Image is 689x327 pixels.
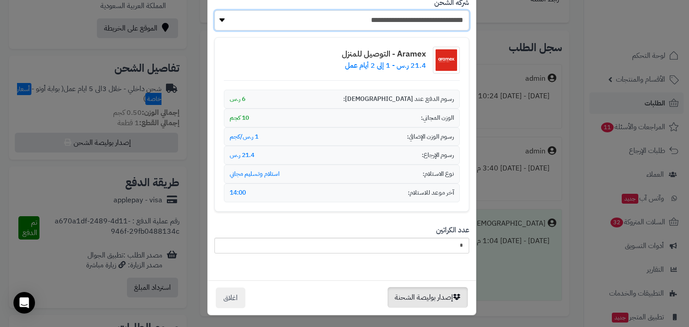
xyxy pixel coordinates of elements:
[408,188,454,197] span: آخر موعد للاستلام:
[433,47,460,74] img: شعار شركة الشحن
[230,113,249,122] span: 10 كجم
[230,95,245,104] span: 6 ر.س
[421,113,454,122] span: الوزن المجاني:
[423,170,454,179] span: نوع الاستلام:
[342,61,426,71] p: 21.4 ر.س - 1 إلى 2 أيام عمل
[436,225,469,235] label: عدد الكراتين
[230,188,246,197] span: 14:00
[230,170,279,179] span: استلام وتسليم مجاني
[230,151,254,160] span: 21.4 ر.س
[407,132,454,141] span: رسوم الوزن الإضافي:
[342,49,426,58] h4: Aramex - التوصيل للمنزل
[422,151,454,160] span: رسوم الإرجاع:
[230,132,258,141] span: 1 ر.س/كجم
[343,95,454,104] span: رسوم الدفع عند [DEMOGRAPHIC_DATA]:
[216,288,245,308] button: اغلاق
[388,287,468,308] button: إصدار بوليصة الشحنة
[13,292,35,314] div: Open Intercom Messenger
